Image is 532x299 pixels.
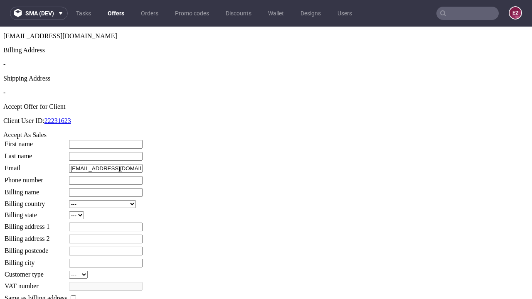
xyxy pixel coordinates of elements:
[136,7,163,20] a: Orders
[71,7,96,20] a: Tasks
[4,220,68,229] td: Billing postcode
[4,208,68,217] td: Billing address 2
[4,267,68,276] td: Same as billing address
[4,184,68,193] td: Billing state
[4,137,68,147] td: Email
[3,34,5,41] span: -
[4,173,68,182] td: Billing country
[4,149,68,159] td: Phone number
[3,91,529,98] p: Client User ID:
[3,62,5,69] span: -
[221,7,256,20] a: Discounts
[44,91,71,98] a: 22231623
[510,7,521,19] figcaption: e2
[10,7,68,20] button: sma (dev)
[3,105,529,112] div: Accept As Sales
[4,161,68,171] td: Billing name
[3,76,529,84] div: Accept Offer for Client
[4,244,68,252] td: Customer type
[4,232,68,241] td: Billing city
[296,7,326,20] a: Designs
[3,48,529,56] div: Shipping Address
[263,7,289,20] a: Wallet
[103,7,129,20] a: Offers
[25,10,54,16] span: sma (dev)
[4,125,68,135] td: Last name
[3,6,117,13] span: [EMAIL_ADDRESS][DOMAIN_NAME]
[4,196,68,205] td: Billing address 1
[332,7,357,20] a: Users
[4,255,68,265] td: VAT number
[3,20,529,27] div: Billing Address
[4,113,68,123] td: First name
[170,7,214,20] a: Promo codes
